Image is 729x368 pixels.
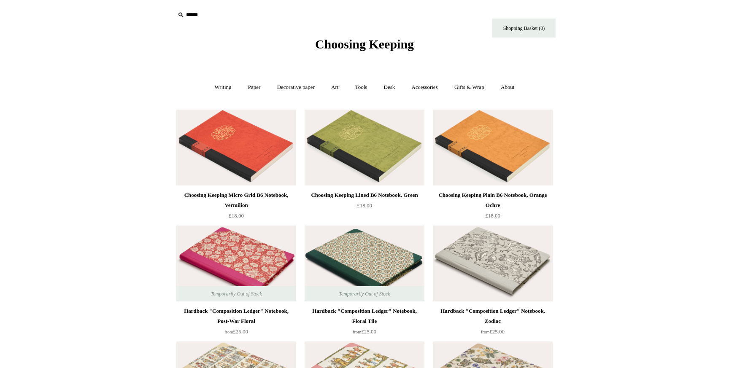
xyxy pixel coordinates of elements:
img: Hardback "Composition Ledger" Notebook, Floral Tile [305,226,424,301]
a: Accessories [404,76,445,99]
div: Hardback "Composition Ledger" Notebook, Floral Tile [307,306,422,326]
a: Writing [207,76,239,99]
span: £18.00 [357,202,372,209]
span: £25.00 [224,328,248,335]
span: £18.00 [229,212,244,219]
span: Temporarily Out of Stock [202,286,270,301]
span: from [481,330,489,334]
a: Hardback "Composition Ledger" Notebook, Zodiac from£25.00 [433,306,553,341]
a: Choosing Keeping Micro Grid B6 Notebook, Vermilion £18.00 [176,190,296,225]
img: Choosing Keeping Plain B6 Notebook, Orange Ochre [433,110,553,185]
a: Desk [376,76,403,99]
div: Choosing Keeping Plain B6 Notebook, Orange Ochre [435,190,551,210]
a: Hardback "Composition Ledger" Notebook, Post-War Floral Hardback "Composition Ledger" Notebook, P... [176,226,296,301]
a: Hardback "Composition Ledger" Notebook, Floral Tile from£25.00 [305,306,424,341]
span: from [353,330,361,334]
a: Decorative paper [270,76,322,99]
a: Art [324,76,346,99]
a: Hardback "Composition Ledger" Notebook, Post-War Floral from£25.00 [176,306,296,341]
span: Temporarily Out of Stock [330,286,398,301]
div: Hardback "Composition Ledger" Notebook, Post-War Floral [178,306,294,326]
img: Choosing Keeping Lined B6 Notebook, Green [305,110,424,185]
a: Gifts & Wrap [447,76,492,99]
img: Hardback "Composition Ledger" Notebook, Post-War Floral [176,226,296,301]
div: Choosing Keeping Micro Grid B6 Notebook, Vermilion [178,190,294,210]
span: £25.00 [481,328,505,335]
span: £25.00 [353,328,376,335]
a: Choosing Keeping Plain B6 Notebook, Orange Ochre £18.00 [433,190,553,225]
a: Choosing Keeping Lined B6 Notebook, Green Choosing Keeping Lined B6 Notebook, Green [305,110,424,185]
div: Choosing Keeping Lined B6 Notebook, Green [307,190,422,200]
span: Choosing Keeping [315,37,414,51]
a: Choosing Keeping Lined B6 Notebook, Green £18.00 [305,190,424,225]
span: from [224,330,233,334]
a: Hardback "Composition Ledger" Notebook, Floral Tile Hardback "Composition Ledger" Notebook, Flora... [305,226,424,301]
div: Hardback "Composition Ledger" Notebook, Zodiac [435,306,551,326]
a: Paper [240,76,268,99]
a: About [493,76,522,99]
a: Shopping Basket (0) [492,19,556,38]
a: Choosing Keeping Micro Grid B6 Notebook, Vermilion Choosing Keeping Micro Grid B6 Notebook, Vermi... [176,110,296,185]
span: £18.00 [485,212,500,219]
a: Choosing Keeping Plain B6 Notebook, Orange Ochre Choosing Keeping Plain B6 Notebook, Orange Ochre [433,110,553,185]
img: Hardback "Composition Ledger" Notebook, Zodiac [433,226,553,301]
a: Hardback "Composition Ledger" Notebook, Zodiac Hardback "Composition Ledger" Notebook, Zodiac [433,226,553,301]
img: Choosing Keeping Micro Grid B6 Notebook, Vermilion [176,110,296,185]
a: Tools [348,76,375,99]
a: Choosing Keeping [315,44,414,50]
